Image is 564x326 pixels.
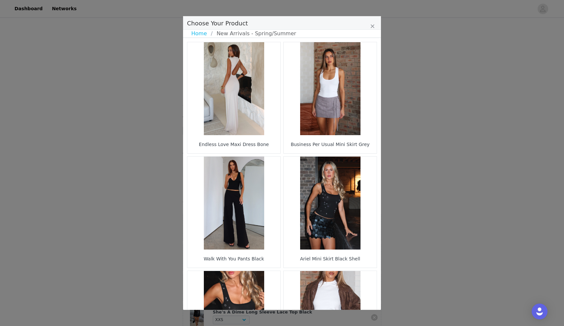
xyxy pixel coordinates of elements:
[189,137,279,152] div: Endless Love Maxi Dress Bone
[183,16,381,310] div: Choose Your Product
[191,30,211,38] a: Home
[285,137,375,152] div: Business Per Usual Mini Skirt Grey
[370,23,374,31] button: Close
[189,251,279,266] div: Walk With You Pants Black
[187,20,248,27] span: Choose Your Product
[532,304,548,319] div: Open Intercom Messenger
[285,251,375,266] div: Ariel Mini Skirt Black Shell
